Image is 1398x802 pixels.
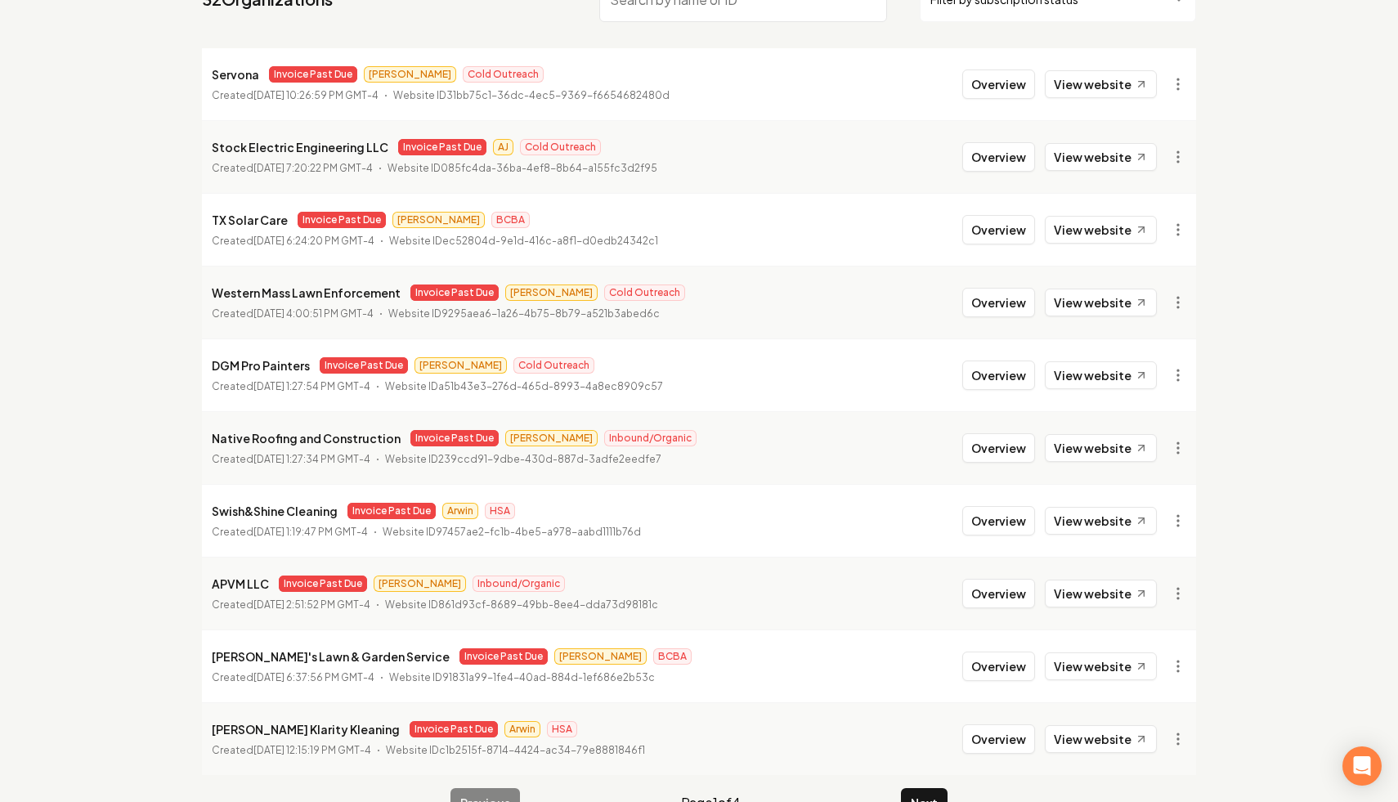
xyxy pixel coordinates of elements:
p: Website ID 085fc4da-36ba-4ef8-8b64-a155fc3d2f95 [388,160,657,177]
a: View website [1045,143,1157,171]
a: View website [1045,70,1157,98]
time: [DATE] 10:26:59 PM GMT-4 [253,89,379,101]
span: Cold Outreach [520,139,601,155]
span: [PERSON_NAME] [364,66,456,83]
p: [PERSON_NAME]'s Lawn & Garden Service [212,647,450,666]
a: View website [1045,361,1157,389]
button: Overview [962,361,1035,390]
button: Overview [962,506,1035,535]
span: Invoice Past Due [410,721,498,737]
span: [PERSON_NAME] [505,285,598,301]
time: [DATE] 6:24:20 PM GMT-4 [253,235,374,247]
span: [PERSON_NAME] [414,357,507,374]
p: Website ID 31bb75c1-36dc-4ec5-9369-f6654682480d [393,87,670,104]
p: [PERSON_NAME] Klarity Kleaning [212,719,400,739]
span: Invoice Past Due [269,66,357,83]
time: [DATE] 12:15:19 PM GMT-4 [253,744,371,756]
a: View website [1045,507,1157,535]
span: Invoice Past Due [320,357,408,374]
p: Stock Electric Engineering LLC [212,137,388,157]
span: Cold Outreach [513,357,594,374]
time: [DATE] 1:27:34 PM GMT-4 [253,453,370,465]
a: View website [1045,434,1157,462]
p: Website ID ec52804d-9e1d-416c-a8f1-d0edb24342c1 [389,233,658,249]
p: Website ID 91831a99-1fe4-40ad-884d-1ef686e2b53c [389,670,655,686]
span: Invoice Past Due [398,139,486,155]
span: Invoice Past Due [459,648,548,665]
p: Website ID 9295aea6-1a26-4b75-8b79-a521b3abed6c [388,306,660,322]
p: Created [212,306,374,322]
p: Website ID a51b43e3-276d-465d-8993-4a8ec8909c57 [385,379,663,395]
time: [DATE] 7:20:22 PM GMT-4 [253,162,373,174]
p: DGM Pro Painters [212,356,310,375]
p: Website ID 861d93cf-8689-49bb-8ee4-dda73d98181c [385,597,658,613]
span: [PERSON_NAME] [554,648,647,665]
p: Created [212,524,368,540]
span: BCBA [491,212,530,228]
p: Created [212,451,370,468]
p: APVM LLC [212,574,269,594]
button: Overview [962,652,1035,681]
span: Invoice Past Due [410,285,499,301]
time: [DATE] 2:51:52 PM GMT-4 [253,598,370,611]
button: Overview [962,69,1035,99]
span: Inbound/Organic [473,576,565,592]
span: AJ [493,139,513,155]
time: [DATE] 1:27:54 PM GMT-4 [253,380,370,392]
span: HSA [485,503,515,519]
span: Cold Outreach [463,66,544,83]
div: Open Intercom Messenger [1342,746,1382,786]
span: HSA [547,721,577,737]
button: Overview [962,142,1035,172]
p: Created [212,379,370,395]
span: BCBA [653,648,692,665]
button: Overview [962,724,1035,754]
button: Overview [962,433,1035,463]
p: Created [212,160,373,177]
p: Website ID c1b2515f-8714-4424-ac34-79e8881846f1 [386,742,645,759]
span: Invoice Past Due [279,576,367,592]
p: Swish&Shine Cleaning [212,501,338,521]
span: Arwin [442,503,478,519]
span: Cold Outreach [604,285,685,301]
button: Overview [962,579,1035,608]
a: View website [1045,652,1157,680]
p: Servona [212,65,259,84]
p: Website ID 239ccd91-9dbe-430d-887d-3adfe2eedfe7 [385,451,661,468]
p: Western Mass Lawn Enforcement [212,283,401,302]
time: [DATE] 4:00:51 PM GMT-4 [253,307,374,320]
time: [DATE] 1:19:47 PM GMT-4 [253,526,368,538]
button: Overview [962,288,1035,317]
p: TX Solar Care [212,210,288,230]
p: Created [212,233,374,249]
a: View website [1045,725,1157,753]
p: Native Roofing and Construction [212,428,401,448]
time: [DATE] 6:37:56 PM GMT-4 [253,671,374,683]
p: Created [212,670,374,686]
a: View website [1045,580,1157,607]
span: [PERSON_NAME] [374,576,466,592]
p: Created [212,742,371,759]
span: Invoice Past Due [298,212,386,228]
span: [PERSON_NAME] [505,430,598,446]
span: Arwin [504,721,540,737]
p: Created [212,87,379,104]
a: View website [1045,289,1157,316]
a: View website [1045,216,1157,244]
span: Invoice Past Due [410,430,499,446]
span: Invoice Past Due [347,503,436,519]
button: Overview [962,215,1035,244]
p: Created [212,597,370,613]
span: [PERSON_NAME] [392,212,485,228]
p: Website ID 97457ae2-fc1b-4be5-a978-aabd1111b76d [383,524,641,540]
span: Inbound/Organic [604,430,697,446]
